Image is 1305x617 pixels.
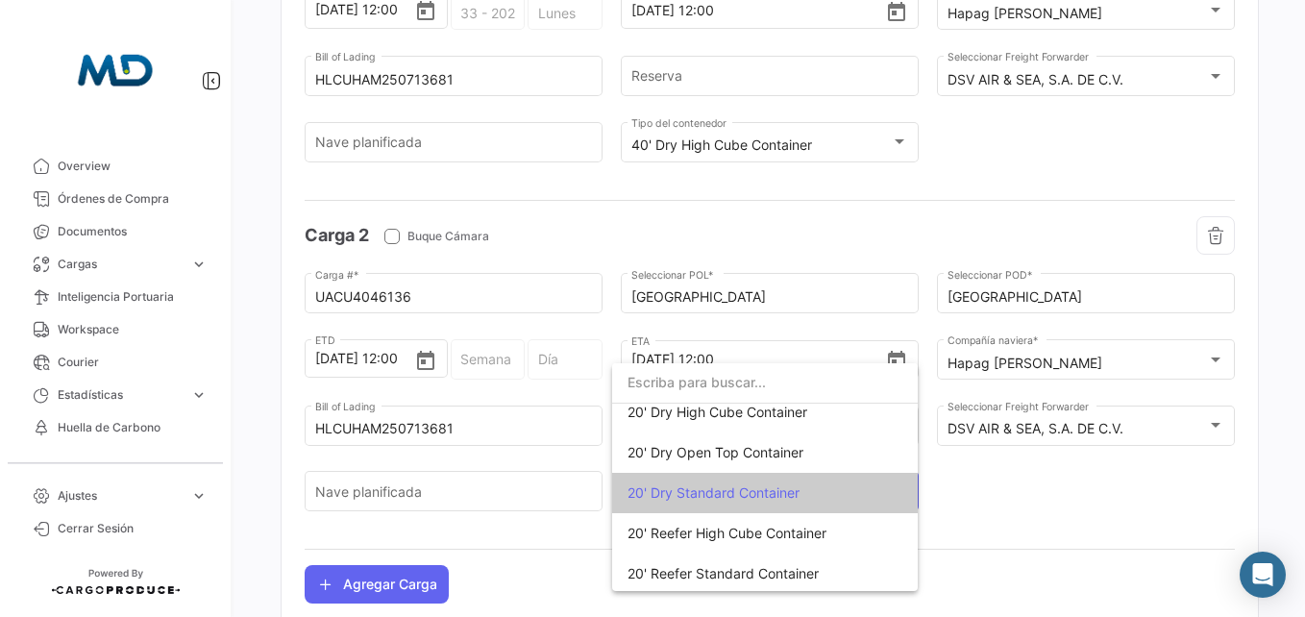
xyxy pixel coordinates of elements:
span: 20' Dry Standard Container [628,484,800,501]
input: dropdown search [612,362,918,403]
div: Abrir Intercom Messenger [1240,552,1286,598]
span: 20' Dry Open Top Container [628,444,803,460]
span: 20' Reefer High Cube Container [628,525,826,541]
span: 20' Reefer Standard Container [628,565,819,581]
span: 20' Dry High Cube Container [628,404,807,420]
